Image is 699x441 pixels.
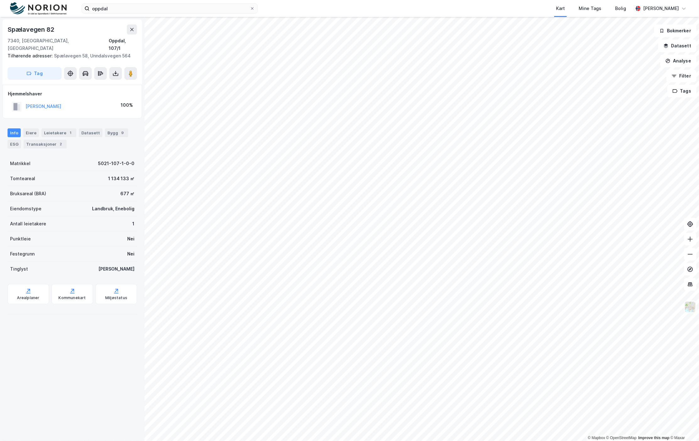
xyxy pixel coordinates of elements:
[8,37,109,52] div: 7340, [GEOGRAPHIC_DATA], [GEOGRAPHIC_DATA]
[121,101,133,109] div: 100%
[10,175,35,182] div: Tomteareal
[105,128,128,137] div: Bygg
[58,295,86,300] div: Kommunekart
[92,205,134,212] div: Landbruk, Enebolig
[8,128,21,137] div: Info
[108,175,134,182] div: 1 134 133 ㎡
[606,436,637,440] a: OpenStreetMap
[127,250,134,258] div: Nei
[10,160,30,167] div: Matrikkel
[668,411,699,441] div: Kontrollprogram for chat
[667,85,696,97] button: Tags
[8,67,62,80] button: Tag
[120,190,134,197] div: 677 ㎡
[132,220,134,228] div: 1
[666,70,696,82] button: Filter
[556,5,565,12] div: Kart
[98,160,134,167] div: 5021-107-1-0-0
[684,301,696,313] img: Z
[10,2,67,15] img: norion-logo.80e7a08dc31c2e691866.png
[8,52,132,60] div: Spælavegen 58, Unndalsvegen 564
[10,250,35,258] div: Festegrunn
[109,37,137,52] div: Oppdal, 107/1
[658,40,696,52] button: Datasett
[17,295,39,300] div: Arealplaner
[10,190,46,197] div: Bruksareal (BRA)
[98,265,134,273] div: [PERSON_NAME]
[10,265,28,273] div: Tinglyst
[90,4,250,13] input: Søk på adresse, matrikkel, gårdeiere, leietakere eller personer
[119,130,126,136] div: 9
[10,235,31,243] div: Punktleie
[638,436,669,440] a: Improve this map
[8,90,137,98] div: Hjemmelshaver
[660,55,696,67] button: Analyse
[654,24,696,37] button: Bokmerker
[23,128,39,137] div: Eiere
[588,436,605,440] a: Mapbox
[68,130,74,136] div: 1
[105,295,127,300] div: Miljøstatus
[8,53,54,58] span: Tilhørende adresser:
[579,5,601,12] div: Mine Tags
[127,235,134,243] div: Nei
[668,411,699,441] iframe: Chat Widget
[8,24,55,35] div: Spælavegen 82
[10,220,46,228] div: Antall leietakere
[8,140,21,148] div: ESG
[41,128,76,137] div: Leietakere
[58,141,64,147] div: 2
[615,5,626,12] div: Bolig
[643,5,679,12] div: [PERSON_NAME]
[24,140,67,148] div: Transaksjoner
[10,205,41,212] div: Eiendomstype
[79,128,102,137] div: Datasett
